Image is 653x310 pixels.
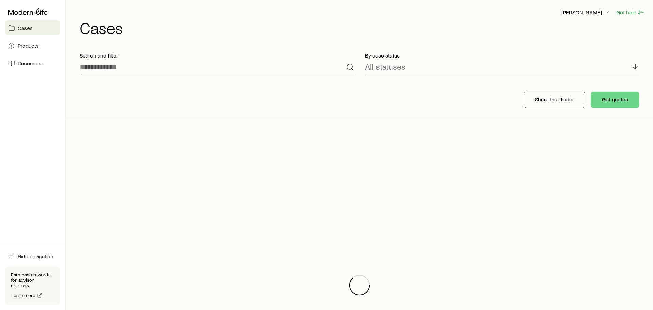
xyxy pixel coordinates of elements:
button: [PERSON_NAME] [561,9,610,17]
span: Learn more [11,293,36,298]
div: Earn cash rewards for advisor referrals.Learn more [5,266,60,305]
p: All statuses [365,62,405,71]
span: Products [18,42,39,49]
span: Resources [18,60,43,67]
span: Hide navigation [18,253,53,260]
button: Get help [616,9,645,16]
h1: Cases [80,19,645,36]
a: Resources [5,56,60,71]
p: Search and filter [80,52,354,59]
span: Cases [18,25,33,31]
p: Earn cash rewards for advisor referrals. [11,272,54,288]
p: Share fact finder [535,96,574,103]
p: [PERSON_NAME] [561,9,610,16]
button: Hide navigation [5,249,60,264]
button: Share fact finder [524,92,585,108]
a: Products [5,38,60,53]
p: By case status [365,52,639,59]
button: Get quotes [591,92,639,108]
a: Cases [5,20,60,35]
